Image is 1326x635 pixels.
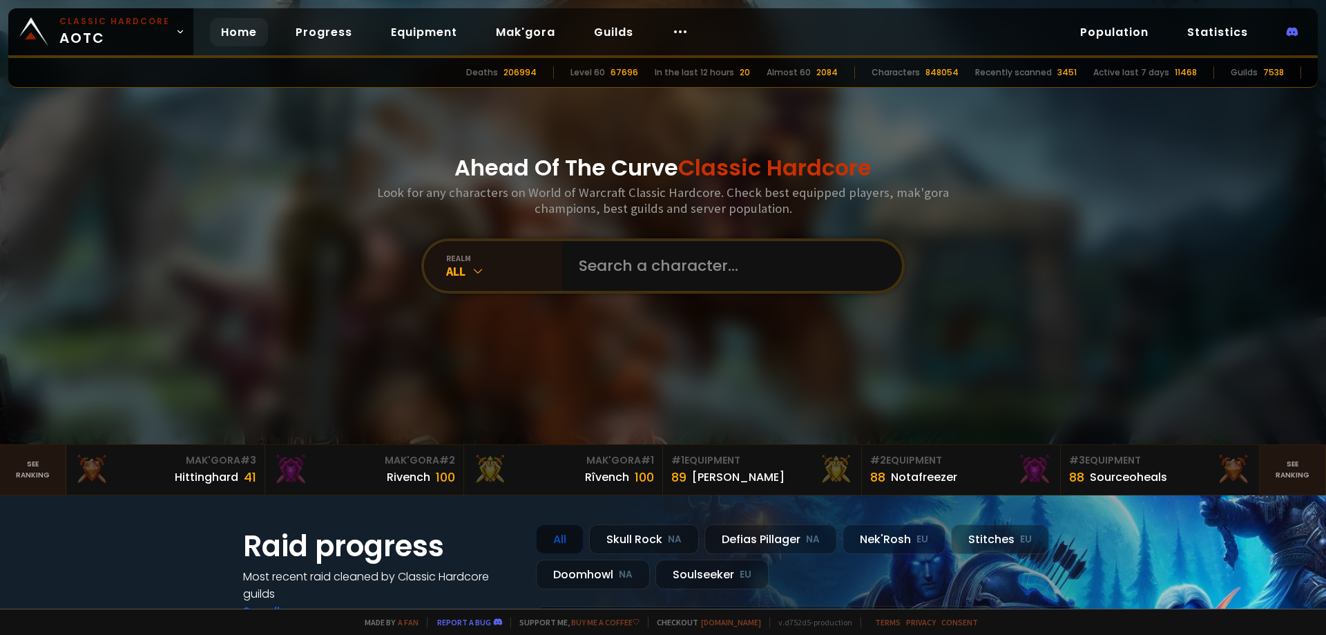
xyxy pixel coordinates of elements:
div: Level 60 [570,66,605,79]
small: NA [619,568,633,582]
div: 88 [1069,468,1084,486]
div: Rivench [387,468,430,486]
div: 206994 [503,66,537,79]
a: Progress [285,18,363,46]
div: Guilds [1231,66,1258,79]
div: Characters [872,66,920,79]
div: Skull Rock [589,524,699,554]
div: 3451 [1057,66,1077,79]
a: #2Equipment88Notafreezer [862,445,1061,495]
div: Equipment [671,453,853,468]
div: Mak'Gora [75,453,256,468]
input: Search a character... [570,241,885,291]
span: Made by [356,617,419,627]
div: 100 [635,468,654,486]
div: 2084 [816,66,838,79]
span: v. d752d5 - production [769,617,852,627]
div: Hittinghard [175,468,238,486]
span: # 3 [1069,453,1085,467]
div: 20 [740,66,750,79]
div: Almost 60 [767,66,811,79]
a: Statistics [1176,18,1259,46]
div: Mak'Gora [472,453,654,468]
span: # 3 [240,453,256,467]
a: Consent [941,617,978,627]
div: 11468 [1175,66,1197,79]
small: EU [1020,533,1032,547]
div: 88 [870,468,885,486]
a: Mak'Gora#2Rivench100 [265,445,464,495]
div: Notafreezer [891,468,957,486]
a: Terms [875,617,901,627]
div: All [446,263,562,279]
div: 41 [244,468,256,486]
a: See all progress [243,603,333,619]
div: [PERSON_NAME] [692,468,785,486]
span: # 2 [439,453,455,467]
div: Active last 7 days [1093,66,1169,79]
a: Buy me a coffee [571,617,640,627]
div: 89 [671,468,686,486]
div: 100 [436,468,455,486]
span: Support me, [510,617,640,627]
span: Classic Hardcore [678,152,872,183]
h1: Raid progress [243,524,519,568]
a: Mak'Gora#1Rîvench100 [464,445,663,495]
a: Seeranking [1260,445,1326,495]
small: Classic Hardcore [59,15,170,28]
a: Mak'Gora#3Hittinghard41 [66,445,265,495]
a: #3Equipment88Sourceoheals [1061,445,1260,495]
div: Soulseeker [655,560,769,589]
a: [DOMAIN_NAME] [701,617,761,627]
div: Rîvench [585,468,629,486]
span: # 1 [671,453,684,467]
a: Privacy [906,617,936,627]
small: EU [740,568,751,582]
div: Stitches [951,524,1049,554]
a: Report a bug [437,617,491,627]
a: Equipment [380,18,468,46]
div: All [536,524,584,554]
a: a fan [398,617,419,627]
span: Checkout [648,617,761,627]
span: # 2 [870,453,886,467]
a: Population [1069,18,1160,46]
a: Home [210,18,268,46]
a: #1Equipment89[PERSON_NAME] [663,445,862,495]
small: NA [668,533,682,547]
div: Nek'Rosh [843,524,945,554]
div: Equipment [1069,453,1251,468]
div: Recently scanned [975,66,1052,79]
h3: Look for any characters on World of Warcraft Classic Hardcore. Check best equipped players, mak'g... [372,184,954,216]
small: EU [916,533,928,547]
a: Classic HardcoreAOTC [8,8,193,55]
div: Doomhowl [536,560,650,589]
div: Defias Pillager [704,524,837,554]
div: 848054 [925,66,959,79]
div: Mak'Gora [273,453,455,468]
div: 67696 [611,66,638,79]
h1: Ahead Of The Curve [454,151,872,184]
a: Mak'gora [485,18,566,46]
div: Sourceoheals [1090,468,1167,486]
span: # 1 [641,453,654,467]
div: 7538 [1263,66,1284,79]
div: Deaths [466,66,498,79]
h4: Most recent raid cleaned by Classic Hardcore guilds [243,568,519,603]
div: Equipment [870,453,1052,468]
div: In the last 12 hours [655,66,734,79]
div: realm [446,253,562,263]
a: Guilds [583,18,644,46]
small: NA [806,533,820,547]
span: AOTC [59,15,170,48]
